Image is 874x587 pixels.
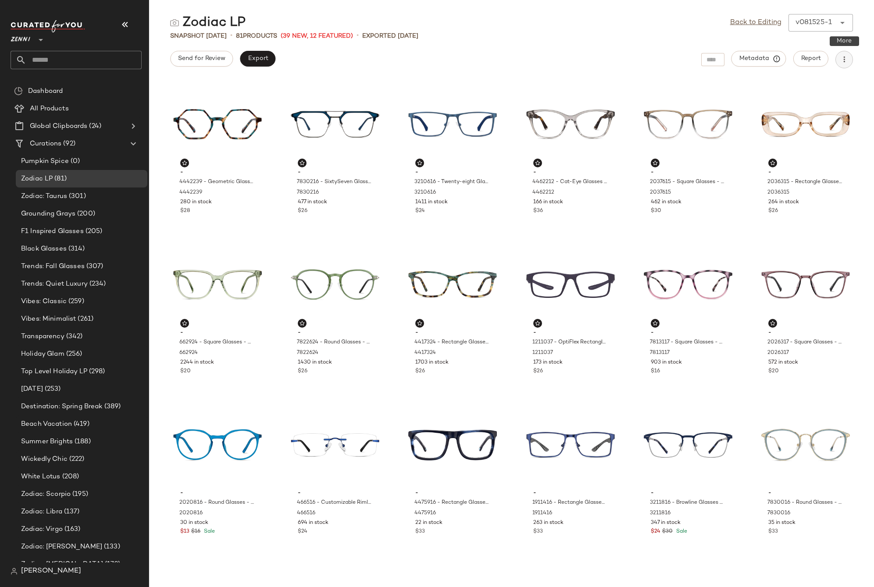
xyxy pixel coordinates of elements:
[532,499,607,507] span: 1911416 - Rectangle Glasses - Blue - CarbonFiber
[533,359,563,367] span: 173 in stock
[796,18,832,28] div: v081525-1
[526,244,615,325] img: 1211037-eyeglasses-front-view.jpg
[414,349,436,357] span: 4417324
[180,519,208,527] span: 30 in stock
[651,198,681,206] span: 462 in stock
[644,244,732,325] img: 7813117-eyeglasses-front-view.jpg
[408,244,497,325] img: 4417324-eyeglasses-front-view.jpg
[180,207,190,215] span: $28
[767,499,842,507] span: 7830016 - Round Glasses - Blue - Mixed
[76,314,93,324] span: (261)
[64,349,82,359] span: (256)
[739,55,779,63] span: Metadata
[415,519,442,527] span: 22 in stock
[21,524,63,534] span: Zodiac: Virgo
[650,509,671,517] span: 3211816
[770,160,775,166] img: svg%3e
[14,87,23,95] img: svg%3e
[414,499,489,507] span: 4475916 - Rectangle Glasses - Blue - [MEDICAL_DATA]
[300,321,305,326] img: svg%3e
[202,529,215,534] span: Sale
[767,349,789,357] span: 2026317
[414,189,436,197] span: 3210616
[297,499,371,507] span: 466516 - Customizable Rimless Glasses - Blue - Stainless Steel
[103,559,120,569] span: (172)
[179,178,254,186] span: 4442239 - Geometric Glasses - Brown/Blue - [MEDICAL_DATA]
[30,121,87,131] span: Global Clipboards
[247,55,268,62] span: Export
[415,528,425,536] span: $33
[793,51,828,67] button: Report
[532,178,607,186] span: 4462212 - Cat-Eye Glasses - Gray - [MEDICAL_DATA]
[21,279,88,289] span: Trends: Quiet Luxury
[414,178,489,186] span: 3210616 - Twenty-eight Glasses - Blue - Stainless Steel
[651,207,661,215] span: $30
[414,339,489,347] span: 4417324 - Rectangle Glasses - Green - [MEDICAL_DATA]
[30,104,69,114] span: All Products
[61,139,75,149] span: (92)
[67,191,86,202] span: (301)
[417,160,422,166] img: svg%3e
[103,402,121,412] span: (389)
[768,368,779,375] span: $20
[67,297,84,307] span: (259)
[179,189,202,197] span: 4442239
[191,528,200,536] span: $16
[21,489,71,499] span: Zodiac: Scorpio
[651,489,725,497] span: -
[767,178,842,186] span: 2036315 - Rectangle Glasses - Beige - Plastic
[415,198,448,206] span: 1411 in stock
[533,169,608,177] span: -
[532,509,552,517] span: 1911416
[767,189,789,197] span: 2036315
[768,169,843,177] span: -
[21,156,69,166] span: Pumpkin Spice
[240,51,275,67] button: Export
[768,359,798,367] span: 572 in stock
[362,32,418,41] p: Exported [DATE]
[21,297,67,307] span: Vibes: Classic
[61,472,79,482] span: (208)
[182,160,187,166] img: svg%3e
[526,404,615,486] img: 1911416-eyeglasses-front-view.jpg
[651,519,681,527] span: 347 in stock
[87,121,101,131] span: (24)
[21,384,43,394] span: [DATE]
[767,509,790,517] span: 7830016
[21,472,61,482] span: White Lotus
[173,84,262,165] img: 4442239-eyeglasses-front-view.jpg
[298,198,327,206] span: 477 in stock
[415,207,425,215] span: $24
[768,329,843,337] span: -
[180,169,255,177] span: -
[179,509,203,517] span: 2020816
[21,174,53,184] span: Zodiac LP
[298,528,307,536] span: $24
[357,31,359,41] span: •
[297,349,318,357] span: 7822624
[236,33,243,39] span: 81
[170,14,246,32] div: Zodiac LP
[28,86,63,96] span: Dashboard
[650,339,724,347] span: 7813117 - Square Glasses - Flamingo - Mixed
[21,191,67,202] span: Zodiac: Taurus
[11,20,85,32] img: cfy_white_logo.C9jOOHJF.svg
[85,262,103,272] span: (307)
[67,244,85,254] span: (314)
[71,489,88,499] span: (195)
[43,384,61,394] span: (253)
[300,160,305,166] img: svg%3e
[644,404,732,486] img: 3211816-eyeglasses-front-view.jpg
[768,519,796,527] span: 35 in stock
[21,262,85,272] span: Trends: Fall Glasses
[180,329,255,337] span: -
[768,489,843,497] span: -
[801,55,821,62] span: Report
[21,542,102,552] span: Zodiac: [PERSON_NAME]
[170,32,227,41] span: Snapshot [DATE]
[532,189,554,197] span: 4462212
[88,279,106,289] span: (234)
[11,568,18,575] img: svg%3e
[182,321,187,326] img: svg%3e
[653,321,658,326] img: svg%3e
